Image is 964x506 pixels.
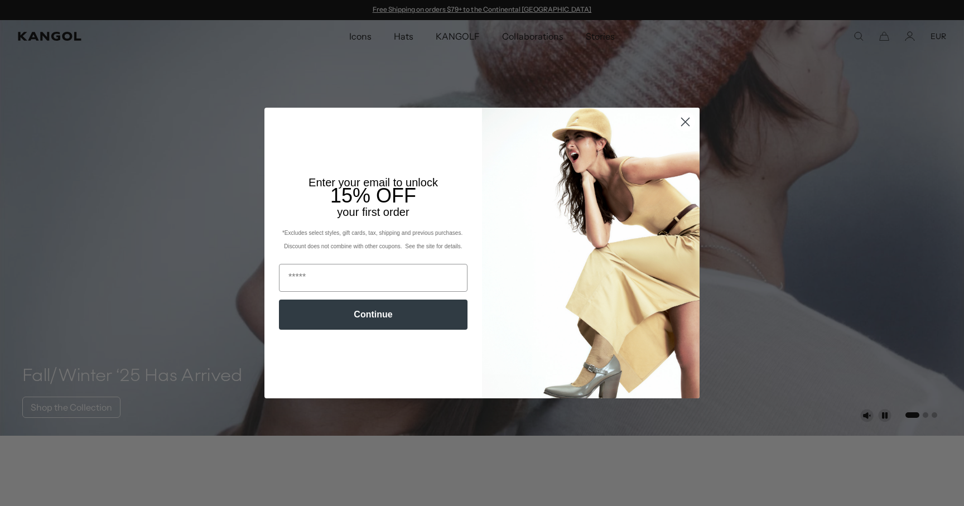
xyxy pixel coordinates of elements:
input: Email [279,264,467,292]
span: Enter your email to unlock [309,176,438,189]
button: Continue [279,300,467,330]
span: your first order [337,206,409,218]
button: Close dialog [676,112,695,132]
span: 15% OFF [330,184,416,207]
span: *Excludes select styles, gift cards, tax, shipping and previous purchases. Discount does not comb... [282,230,464,249]
img: 93be19ad-e773-4382-80b9-c9d740c9197f.jpeg [482,108,700,398]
